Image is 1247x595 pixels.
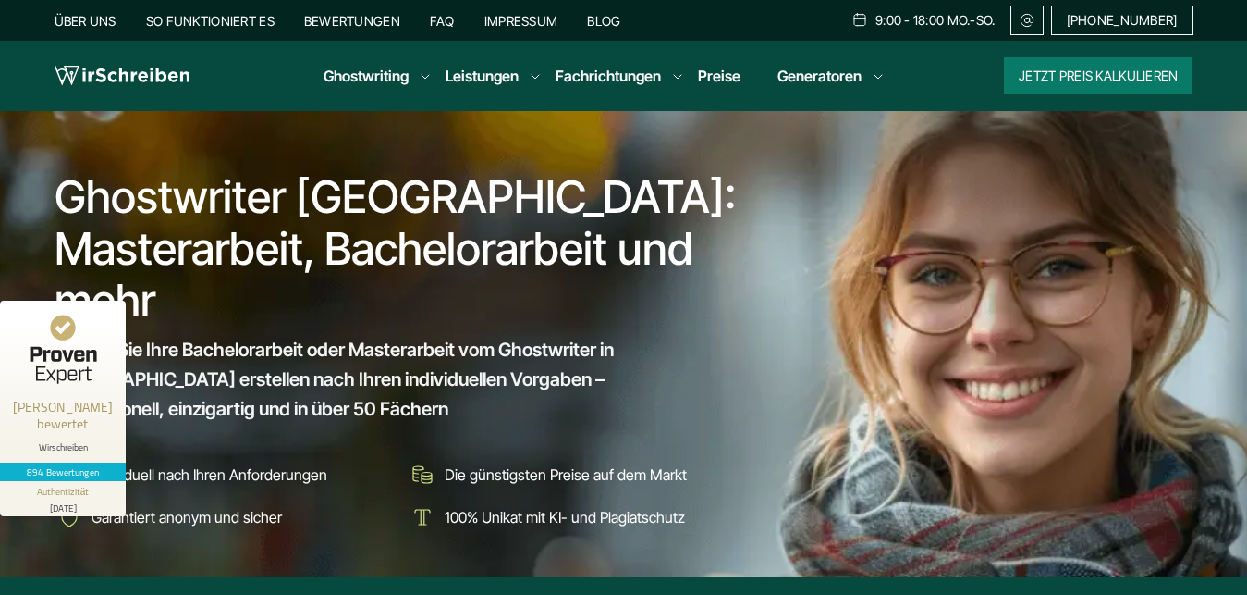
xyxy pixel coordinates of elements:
a: Generatoren [777,65,862,87]
a: Blog [587,13,620,29]
img: 100% Unikat mit KI- und Plagiatschutz [408,502,437,532]
a: Über uns [55,13,116,29]
a: Preise [698,67,740,85]
img: logo wirschreiben [55,62,189,90]
div: Wirschreiben [7,441,118,453]
a: So funktioniert es [146,13,275,29]
li: Garantiert anonym und sicher [55,502,395,532]
div: [DATE] [7,499,118,513]
li: Individuell nach Ihren Anforderungen [55,460,395,490]
a: Leistungen [446,65,519,87]
li: 100% Unikat mit KI- und Plagiatschutz [408,502,748,532]
img: Garantiert anonym und sicher [55,502,84,532]
img: Die günstigsten Preise auf dem Markt [408,460,437,490]
span: [PHONE_NUMBER] [1067,13,1178,28]
div: Authentizität [37,485,90,499]
h1: Ghostwriter [GEOGRAPHIC_DATA]: Masterarbeit, Bachelorarbeit und mehr [55,171,750,327]
img: Email [1019,13,1035,28]
span: 9:00 - 18:00 Mo.-So. [875,13,996,28]
span: Lassen Sie Ihre Bachelorarbeit oder Masterarbeit vom Ghostwriter in [GEOGRAPHIC_DATA] erstellen n... [55,335,715,424]
a: Bewertungen [304,13,400,29]
a: [PHONE_NUMBER] [1051,6,1193,35]
a: Fachrichtungen [556,65,661,87]
a: Ghostwriting [324,65,409,87]
a: Impressum [484,13,558,29]
a: FAQ [430,13,455,29]
li: Die günstigsten Preise auf dem Markt [408,460,748,490]
button: Jetzt Preis kalkulieren [1004,57,1192,94]
img: Schedule [851,12,868,27]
